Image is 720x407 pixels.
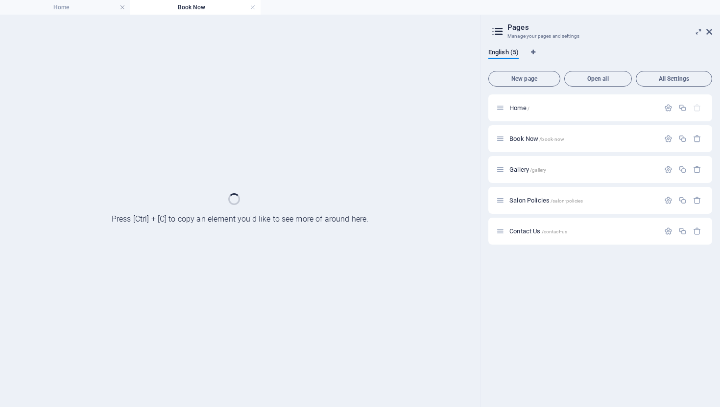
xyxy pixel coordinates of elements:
span: /gallery [530,167,546,173]
span: / [528,106,529,111]
span: Click to open page [509,166,546,173]
div: Settings [664,104,672,112]
div: Contact Us/contact-us [506,228,659,234]
div: Remove [693,165,701,174]
div: Settings [664,196,672,204]
div: Duplicate [678,227,687,235]
div: Duplicate [678,104,687,112]
div: Book Now/book-now [506,136,659,142]
span: Click to open page [509,227,567,235]
div: Remove [693,196,701,204]
h4: Book Now [130,2,261,13]
div: Remove [693,135,701,143]
span: Click to open page [509,197,583,204]
div: Salon Policies/salon-policies [506,197,659,203]
span: All Settings [640,76,708,82]
span: New page [493,76,556,82]
div: Duplicate [678,196,687,204]
div: Gallery/gallery [506,166,659,173]
button: All Settings [636,71,712,87]
div: Language Tabs [488,48,712,67]
div: Duplicate [678,165,687,174]
div: Remove [693,227,701,235]
span: /salon-policies [551,198,583,203]
div: The startpage cannot be deleted [693,104,701,112]
div: Settings [664,227,672,235]
h2: Pages [507,23,712,32]
h3: Manage your pages and settings [507,32,693,41]
div: Settings [664,165,672,174]
div: Home/ [506,105,659,111]
span: Click to open page [509,135,564,142]
span: English (5) [488,46,519,60]
span: Open all [569,76,627,82]
button: New page [488,71,560,87]
span: /book-now [539,136,564,142]
div: Settings [664,135,672,143]
span: /contact-us [542,229,568,234]
button: Open all [564,71,632,87]
div: Duplicate [678,135,687,143]
span: Click to open page [509,104,529,112]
